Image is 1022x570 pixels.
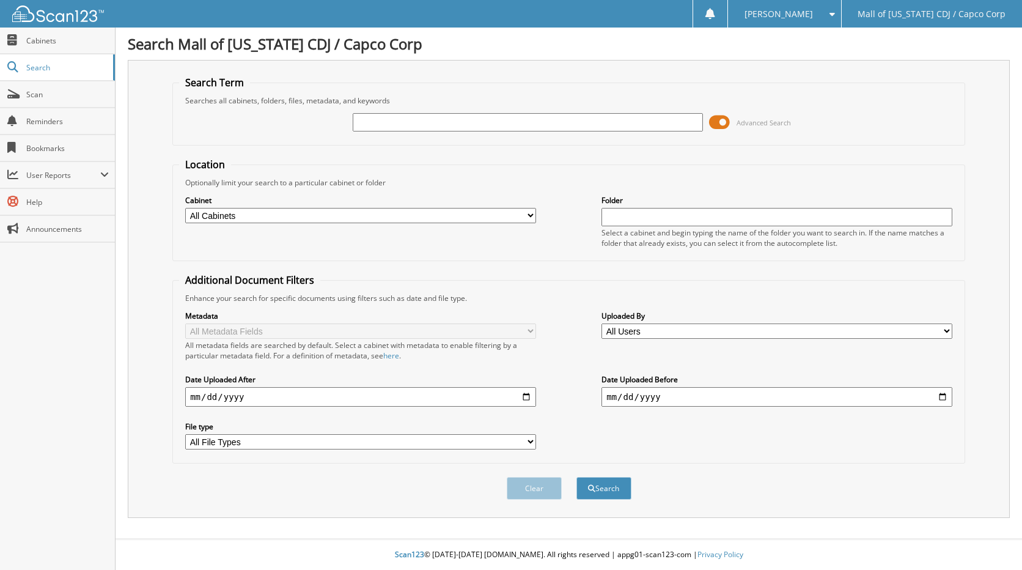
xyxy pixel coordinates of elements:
label: Uploaded By [601,311,952,321]
span: Search [26,62,107,73]
div: © [DATE]-[DATE] [DOMAIN_NAME]. All rights reserved | appg01-scan123-com | [116,540,1022,570]
span: Reminders [26,116,109,127]
label: Date Uploaded Before [601,374,952,385]
input: start [185,387,536,407]
span: Bookmarks [26,143,109,154]
legend: Search Term [179,76,250,89]
label: Cabinet [185,195,536,205]
span: Help [26,197,109,207]
div: Optionally limit your search to a particular cabinet or folder [179,177,958,188]
span: Cabinets [26,35,109,46]
h1: Search Mall of [US_STATE] CDJ / Capco Corp [128,34,1010,54]
legend: Location [179,158,231,171]
span: [PERSON_NAME] [744,10,813,18]
label: File type [185,421,536,432]
div: Enhance your search for specific documents using filters such as date and file type. [179,293,958,303]
span: Scan123 [395,549,424,560]
iframe: Chat Widget [961,511,1022,570]
span: Announcements [26,224,109,234]
div: Select a cabinet and begin typing the name of the folder you want to search in. If the name match... [601,228,952,248]
span: Scan [26,89,109,100]
legend: Additional Document Filters [179,273,320,287]
label: Folder [601,195,952,205]
input: end [601,387,952,407]
label: Metadata [185,311,536,321]
div: All metadata fields are searched by default. Select a cabinet with metadata to enable filtering b... [185,340,536,361]
span: User Reports [26,170,100,180]
label: Date Uploaded After [185,374,536,385]
a: here [383,350,399,361]
span: Advanced Search [737,118,791,127]
button: Search [576,477,631,500]
span: Mall of [US_STATE] CDJ / Capco Corp [858,10,1005,18]
button: Clear [507,477,562,500]
div: Searches all cabinets, folders, files, metadata, and keywords [179,95,958,106]
img: scan123-logo-white.svg [12,6,104,22]
a: Privacy Policy [697,549,743,560]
